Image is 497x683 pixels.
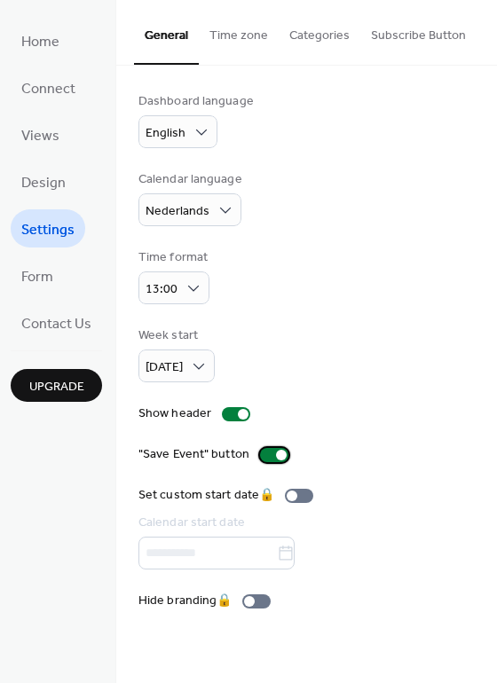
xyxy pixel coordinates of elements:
[138,326,211,345] div: Week start
[11,162,76,200] a: Design
[146,278,177,302] span: 13:00
[146,122,185,145] span: English
[21,28,59,56] span: Home
[21,75,75,103] span: Connect
[21,310,91,338] span: Contact Us
[11,209,85,247] a: Settings
[138,170,242,189] div: Calendar language
[146,356,183,380] span: [DATE]
[21,122,59,150] span: Views
[29,378,84,396] span: Upgrade
[138,445,249,464] div: "Save Event" button
[21,169,66,197] span: Design
[11,68,86,106] a: Connect
[138,248,208,267] div: Time format
[11,303,102,341] a: Contact Us
[146,200,209,224] span: Nederlands
[21,216,75,244] span: Settings
[11,21,70,59] a: Home
[11,369,102,402] button: Upgrade
[138,92,254,111] div: Dashboard language
[11,115,70,153] a: Views
[21,263,53,291] span: Form
[11,256,64,294] a: Form
[138,404,211,423] div: Show header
